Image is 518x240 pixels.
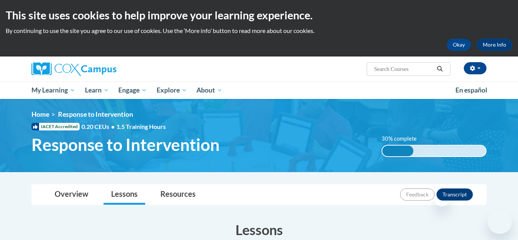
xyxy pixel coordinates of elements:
[153,185,203,205] a: Resources
[157,86,187,95] span: Explore
[447,39,471,51] button: Okay
[47,185,96,205] a: Overview
[434,64,446,74] button: Search
[436,188,473,201] button: Transcript
[85,86,109,95] span: Learn
[382,146,413,156] div: 30% complete
[82,122,116,131] span: 0.20 CEUs
[31,62,176,76] a: Cox Campus
[451,82,492,98] a: En español
[118,86,147,95] span: Engage
[116,123,166,130] span: 1.5 Training Hours
[31,86,75,95] span: My Learning
[192,82,228,99] a: About
[477,39,512,51] a: More Info
[31,220,487,239] h3: Lessons
[111,123,115,130] span: •
[6,27,512,35] p: By continuing to use the site you agree to our use of cookies. Use the ‘More info’ button to read...
[80,82,114,99] a: Learn
[31,135,220,155] span: Response to Intervention
[6,8,512,23] h2: This site uses cookies to help improve your learning experience.
[464,62,487,74] button: Account Settings
[381,135,425,143] label: 30% complete
[27,82,80,99] a: My Learning
[455,86,487,94] span: En español
[31,110,49,118] a: Home
[400,188,435,201] button: Feedback
[20,82,498,99] div: Main menu
[435,191,450,207] iframe: Close message
[104,185,145,205] a: Lessons
[31,62,116,76] img: Cox Campus
[58,110,133,118] span: Response to Intervention
[31,123,80,130] span: IACET Accredited
[113,82,152,99] a: Engage
[488,210,512,234] iframe: Button to launch messaging window
[374,64,434,74] input: Search Courses
[196,86,222,95] span: About
[152,82,192,99] a: Explore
